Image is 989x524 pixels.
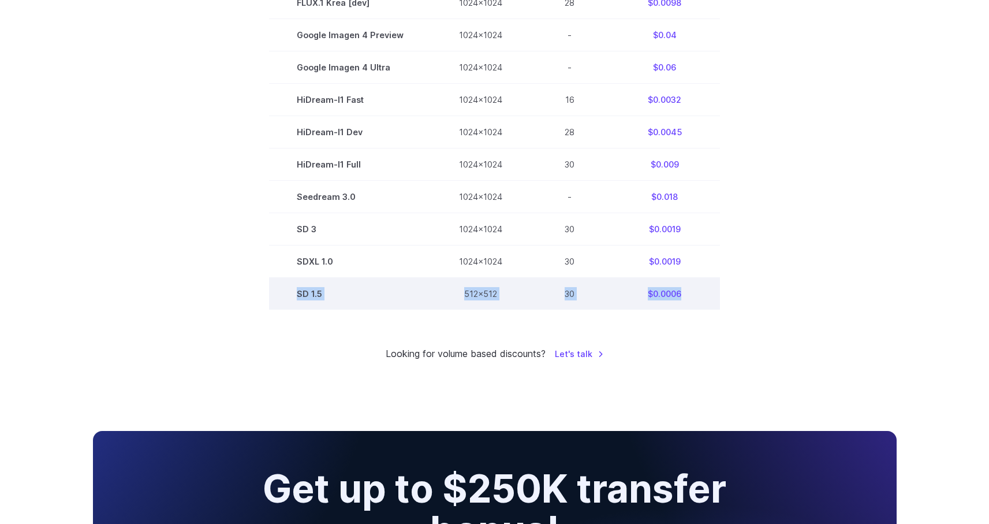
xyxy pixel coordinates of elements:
td: 1024x1024 [431,18,530,51]
td: $0.0006 [609,278,720,310]
td: 30 [530,246,609,278]
td: $0.06 [609,51,720,83]
td: 28 [530,116,609,148]
td: SD 1.5 [269,278,431,310]
td: Seedream 3.0 [269,180,431,213]
td: 1024x1024 [431,83,530,116]
td: $0.009 [609,148,720,180]
td: SDXL 1.0 [269,246,431,278]
td: 1024x1024 [431,148,530,180]
td: $0.04 [609,18,720,51]
td: 512x512 [431,278,530,310]
td: 16 [530,83,609,116]
td: $0.0019 [609,213,720,245]
td: HiDream-I1 Dev [269,116,431,148]
td: 1024x1024 [431,51,530,83]
td: HiDream-I1 Full [269,148,431,180]
small: Looking for volume based discounts? [386,347,546,362]
td: 30 [530,213,609,245]
td: 1024x1024 [431,213,530,245]
td: $0.0032 [609,83,720,116]
td: $0.0019 [609,246,720,278]
td: - [530,18,609,51]
td: Google Imagen 4 Preview [269,18,431,51]
td: 30 [530,148,609,180]
a: Let's talk [555,347,604,361]
td: 1024x1024 [431,180,530,213]
td: - [530,51,609,83]
td: SD 3 [269,213,431,245]
td: $0.0045 [609,116,720,148]
td: 30 [530,278,609,310]
td: - [530,180,609,213]
td: Google Imagen 4 Ultra [269,51,431,83]
td: 1024x1024 [431,116,530,148]
td: $0.018 [609,180,720,213]
td: HiDream-I1 Fast [269,83,431,116]
td: 1024x1024 [431,246,530,278]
